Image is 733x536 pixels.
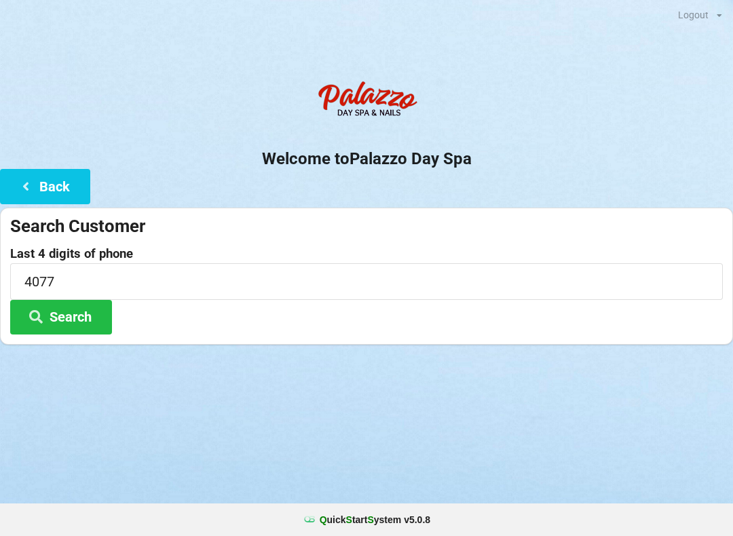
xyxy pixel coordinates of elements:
b: uick tart ystem v 5.0.8 [320,513,430,527]
div: Logout [678,10,709,20]
span: Q [320,514,327,525]
button: Search [10,300,112,334]
div: Search Customer [10,215,723,237]
label: Last 4 digits of phone [10,247,723,261]
img: favicon.ico [303,513,316,527]
span: S [367,514,373,525]
span: S [346,514,352,525]
input: 0000 [10,263,723,299]
img: PalazzoDaySpaNails-Logo.png [312,74,421,128]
